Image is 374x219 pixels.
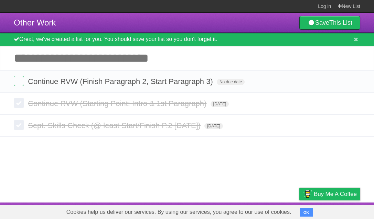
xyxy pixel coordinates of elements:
[300,208,313,217] button: OK
[314,188,357,200] span: Buy me a coffee
[60,205,298,219] span: Cookies help us deliver our services. By using our services, you agree to our use of cookies.
[299,188,360,200] a: Buy me a coffee
[208,204,222,217] a: About
[28,121,202,130] span: Sept. Skills Check (@ least Start/Finish P.2 [DATE])
[231,204,258,217] a: Developers
[329,19,352,26] b: This List
[14,76,24,86] label: Done
[28,99,208,108] span: Continue RVW (Starting Point: Intro & 1st Paragraph)
[211,101,229,107] span: [DATE]
[267,204,282,217] a: Terms
[14,18,56,27] span: Other Work
[299,16,360,30] a: SaveThis List
[204,123,223,129] span: [DATE]
[303,188,312,200] img: Buy me a coffee
[217,79,245,85] span: No due date
[14,98,24,108] label: Done
[28,77,215,86] span: Continue RVW (Finish Paragraph 2, Start Paragraph 3)
[14,120,24,130] label: Done
[290,204,308,217] a: Privacy
[317,204,360,217] a: Suggest a feature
